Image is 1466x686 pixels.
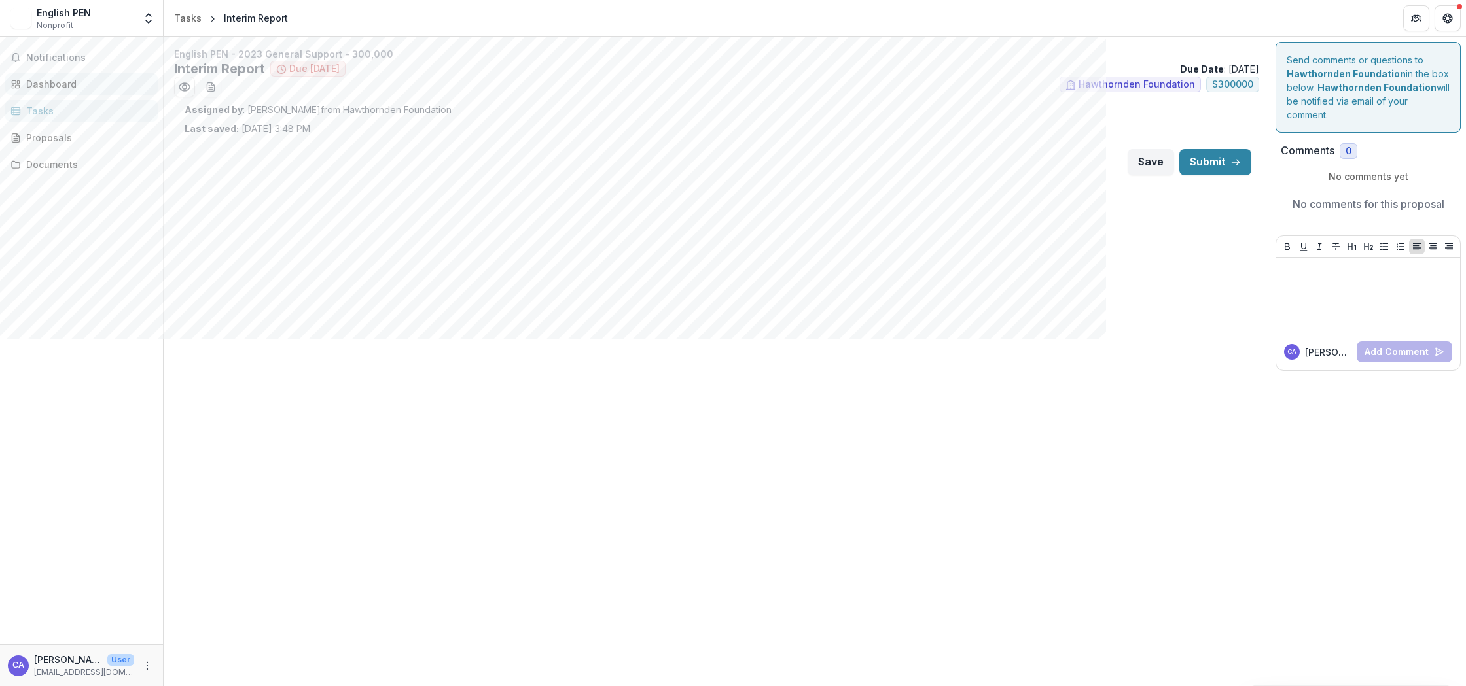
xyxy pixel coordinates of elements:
button: Align Right [1441,239,1457,254]
div: Charlotte Aston [12,661,24,670]
strong: Last saved: [185,123,239,134]
a: Dashboard [5,73,158,95]
img: English PEN [10,8,31,29]
p: English PEN - 2023 General Support - 300,000 [174,47,1259,61]
button: Bold [1279,239,1295,254]
button: Heading 1 [1344,239,1360,254]
p: User [107,654,134,666]
div: Send comments or questions to in the box below. will be notified via email of your comment. [1276,42,1461,133]
p: : [PERSON_NAME] from Hawthornden Foundation [185,103,1249,116]
p: No comments yet [1281,169,1456,183]
button: Submit [1179,149,1251,175]
div: Proposals [26,131,147,145]
div: Dashboard [26,77,147,91]
h2: Comments [1281,145,1334,157]
strong: Assigned by [185,104,243,115]
div: Charlotte Aston [1287,349,1296,355]
button: Heading 2 [1361,239,1376,254]
span: 0 [1346,146,1351,157]
span: $ 300000 [1212,79,1253,90]
button: Underline [1296,239,1312,254]
nav: breadcrumb [169,9,293,27]
p: [PERSON_NAME] [1305,345,1351,359]
a: Documents [5,154,158,175]
button: Strike [1328,239,1344,254]
span: Nonprofit [37,20,73,31]
strong: Due Date [1180,63,1224,75]
button: Italicize [1312,239,1327,254]
strong: Hawthornden Foundation [1287,68,1406,79]
a: Tasks [169,9,207,27]
div: Tasks [26,104,147,118]
p: [PERSON_NAME] [34,653,102,666]
p: : [DATE] [1180,62,1259,76]
div: Interim Report [224,11,288,25]
button: Align Center [1425,239,1441,254]
button: Align Left [1409,239,1425,254]
span: Due [DATE] [289,63,340,75]
button: Partners [1403,5,1429,31]
button: Add Comment [1357,341,1452,362]
p: [DATE] 3:48 PM [185,122,310,135]
button: Notifications [5,47,158,68]
button: More [139,658,155,674]
button: Save [1128,149,1174,175]
span: Hawthornden Foundation [1079,79,1195,90]
button: Preview ac01ed29-6408-4663-b306-839c0b3907cf.pdf [174,77,195,97]
button: Ordered List [1393,239,1408,254]
button: Open entity switcher [139,5,158,31]
strong: Hawthornden Foundation [1317,82,1437,93]
a: Tasks [5,100,158,122]
h2: Interim Report [174,61,265,77]
div: Documents [26,158,147,171]
div: English PEN [37,6,91,20]
button: Bullet List [1376,239,1392,254]
p: [EMAIL_ADDRESS][DOMAIN_NAME] [34,666,134,678]
button: download-word-button [200,77,221,97]
a: Proposals [5,127,158,148]
span: Notifications [26,52,152,63]
p: No comments for this proposal [1293,196,1444,212]
div: Tasks [174,11,202,25]
button: Get Help [1435,5,1461,31]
